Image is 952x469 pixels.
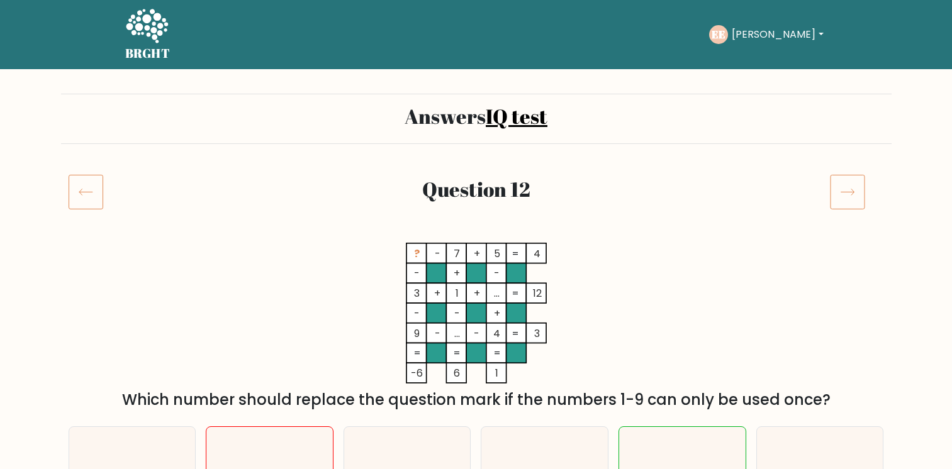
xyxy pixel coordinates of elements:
tspan: 5 [493,247,500,262]
tspan: 1 [495,367,498,381]
tspan: 4 [493,326,500,341]
tspan: - [454,306,459,321]
tspan: 1 [455,286,458,301]
text: EE [712,27,725,41]
tspan: = [512,286,519,301]
tspan: - [434,326,440,341]
div: Which number should replace the question mark if the numbers 1-9 can only be used once? [76,389,876,411]
tspan: 4 [534,247,540,262]
tspan: = [512,247,519,262]
tspan: 6 [454,367,460,381]
tspan: 3 [534,326,540,341]
tspan: + [474,247,480,262]
tspan: 7 [454,247,460,262]
tspan: + [434,286,440,301]
tspan: = [413,346,420,361]
tspan: 3 [414,286,420,301]
h2: Question 12 [138,177,815,201]
tspan: = [493,346,500,361]
tspan: 9 [414,326,420,341]
tspan: ... [454,326,459,341]
a: IQ test [486,102,547,130]
tspan: - [414,306,420,321]
tspan: = [453,346,461,361]
tspan: -6 [411,367,423,381]
button: [PERSON_NAME] [728,26,827,43]
tspan: + [493,306,500,321]
tspan: + [474,286,480,301]
tspan: + [454,267,460,281]
tspan: - [434,247,440,262]
tspan: ... [494,286,500,301]
tspan: 12 [532,286,541,301]
tspan: - [494,267,500,281]
tspan: - [474,326,479,341]
a: BRGHT [125,5,171,64]
h5: BRGHT [125,46,171,61]
tspan: ? [414,247,420,262]
tspan: = [512,326,519,341]
tspan: - [414,267,420,281]
h2: Answers [69,104,884,128]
